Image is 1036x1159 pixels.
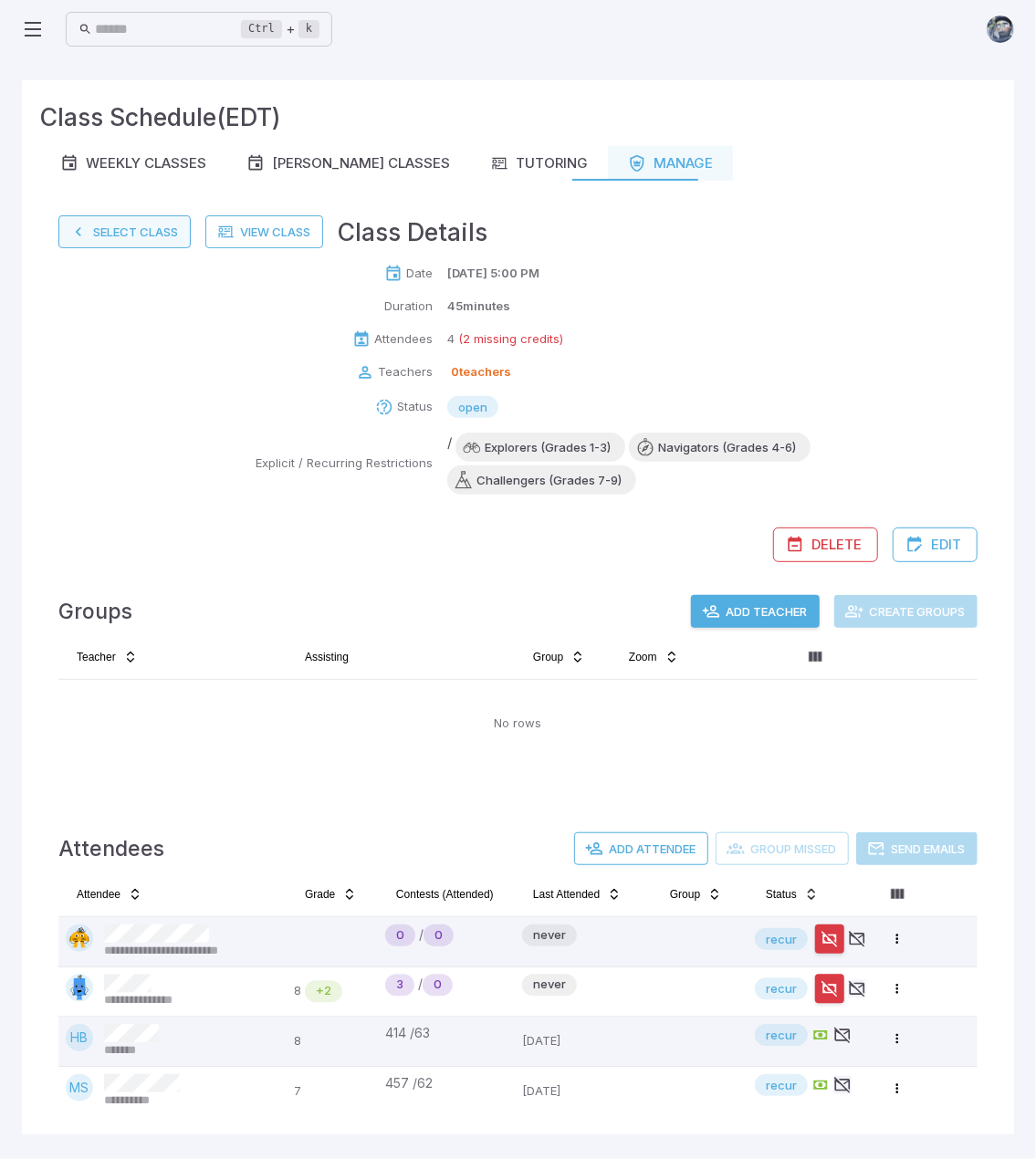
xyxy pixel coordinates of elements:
[338,214,487,250] h3: Class Details
[659,880,733,909] button: Group
[495,715,542,733] p: No rows
[385,880,505,909] button: Contests (Attended)
[533,650,563,664] span: Group
[755,1026,808,1044] span: recur
[766,887,797,902] span: Status
[40,99,281,135] h3: Class Schedule (EDT)
[522,1074,644,1109] p: Sep 30 5:00:00 PM
[305,650,349,664] span: Assisting
[670,887,700,902] span: Group
[755,980,808,998] span: recur
[423,976,453,995] span: 0
[378,363,433,381] p: Teachers
[205,215,323,248] a: View Class
[77,887,120,902] span: Attendee
[447,330,455,349] p: 4
[490,153,588,173] div: Tutoring
[447,298,510,316] p: 45 minutes
[406,265,433,283] p: Date
[385,975,508,997] div: /
[66,880,153,909] button: Attendee
[522,976,577,995] span: never
[385,924,415,946] div: Never Played
[66,1074,93,1102] div: MS
[470,438,625,456] span: Explorers (Grades 1-3)
[987,16,1014,43] img: andrew.jpg
[385,1074,508,1092] div: 457 / 62
[305,887,335,902] span: Grade
[385,976,414,995] span: 3
[396,887,494,902] span: Contests (Attended)
[801,642,830,672] button: Column visibility
[241,20,282,38] kbd: Ctrl
[458,330,563,349] p: (2 missing credits)
[629,650,657,664] span: Zoom
[424,926,454,945] span: 0
[241,18,319,40] div: +
[298,20,319,38] kbd: k
[66,642,149,672] button: Teacher
[451,363,511,381] p: 0 teachers
[533,887,600,902] span: Last Attended
[374,330,433,349] p: Attendees
[305,983,342,1001] span: +2
[755,930,808,948] span: recur
[397,398,433,416] p: Status
[893,527,978,562] button: Edit
[60,153,206,173] div: Weekly Classes
[66,1024,93,1051] div: HB
[294,880,368,909] button: Grade
[385,975,414,997] div: Never Played
[447,433,978,495] div: /
[755,1076,808,1094] span: recur
[574,832,708,865] button: Add Attendee
[447,265,539,283] p: [DATE] 5:00 PM
[385,924,508,946] div: /
[385,926,415,945] span: 0
[522,1024,644,1059] p: Sep 30 5:00:00 PM
[462,471,636,489] span: Challengers (Grades 7-9)
[618,642,690,672] button: Zoom
[77,650,116,664] span: Teacher
[58,595,132,628] h4: Groups
[305,981,342,1003] div: Math is above age level
[294,983,301,1001] p: 8
[447,398,498,416] span: open
[522,880,633,909] button: Last Attended
[256,454,433,473] p: Explicit / Recurring Restrictions
[246,153,450,173] div: [PERSON_NAME] Classes
[385,1024,508,1042] div: 414 / 63
[691,595,820,628] button: Add Teacher
[66,924,93,952] img: semi-circle.svg
[423,975,453,997] div: New Student
[628,153,713,173] div: Manage
[773,527,878,562] button: Delete
[755,880,830,909] button: Status
[66,975,93,1002] img: rectangle.svg
[522,642,596,672] button: Group
[58,215,191,248] button: Select Class
[522,926,577,945] span: never
[384,298,433,316] p: Duration
[58,832,164,865] h4: Attendees
[424,924,454,946] div: New Student
[294,1074,371,1109] p: 7
[644,438,811,456] span: Navigators (Grades 4-6)
[294,642,360,672] button: Assisting
[294,1024,371,1059] p: 8
[883,880,912,909] button: Column visibility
